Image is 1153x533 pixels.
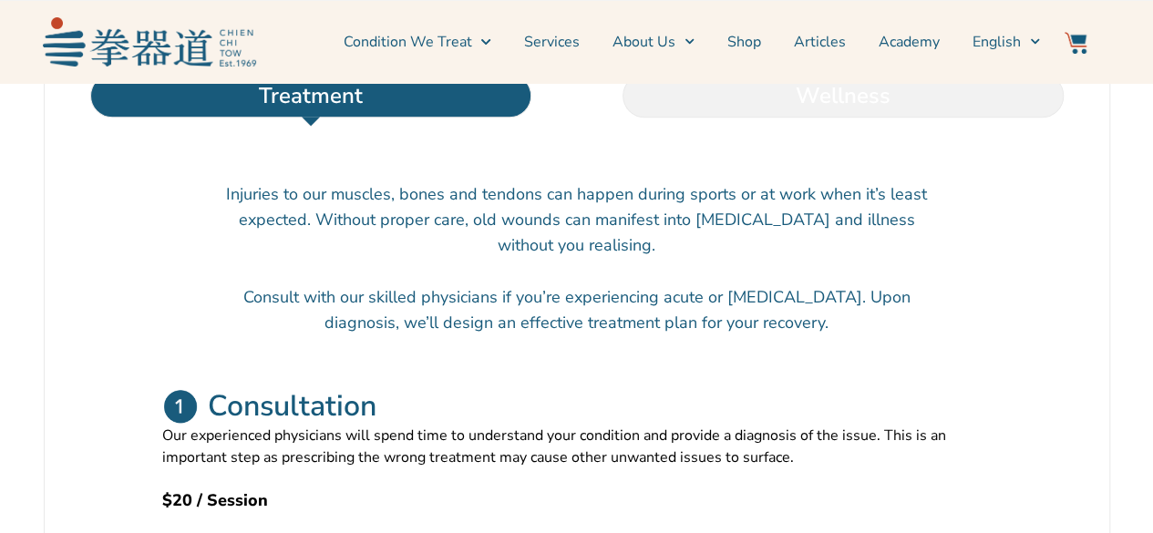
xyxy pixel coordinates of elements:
a: Shop [727,19,761,65]
p: Our experienced physicians will spend time to understand your condition and provide a diagnosis o... [162,425,992,468]
a: Academy [879,19,940,65]
p: Injuries to our muscles, bones and tendons can happen during sports or at work when it’s least ex... [226,181,928,258]
h2: $20 / Session [162,487,992,513]
nav: Menu [265,19,1040,65]
a: Articles [794,19,846,65]
a: English [973,19,1040,65]
a: Condition We Treat [343,19,490,65]
span: English [973,31,1021,53]
p: Consult with our skilled physicians if you’re experiencing acute or [MEDICAL_DATA]. Upon diagnosi... [226,284,928,335]
a: Services [524,19,580,65]
h2: Consultation [208,388,376,425]
a: About Us [613,19,695,65]
img: Website Icon-03 [1065,32,1086,54]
